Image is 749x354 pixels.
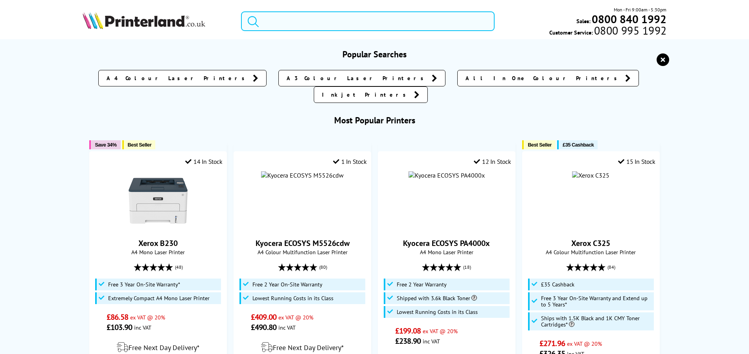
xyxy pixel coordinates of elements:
[319,260,327,275] span: (80)
[252,281,322,288] span: Free 2 Year On-Site Warranty
[395,336,421,346] span: £238.90
[571,238,610,248] a: Xerox C325
[314,86,428,103] a: Inkjet Printers
[83,49,667,60] h3: Popular Searches
[591,15,666,23] a: 0800 840 1992
[563,142,594,148] span: £35 Cashback
[593,27,666,34] span: 0800 995 1992
[541,281,574,288] span: £35 Cashback
[576,17,591,25] span: Sales:
[539,338,565,348] span: £271.96
[83,12,205,29] img: Printerland Logo
[592,12,666,26] b: 0800 840 1992
[541,295,652,308] span: Free 3 Year On-Site Warranty and Extend up to 5 Years*
[83,12,232,31] a: Printerland Logo
[175,260,183,275] span: (48)
[129,224,188,232] a: Xerox B230
[403,238,490,248] a: Kyocera ECOSYS PA4000x
[251,322,276,332] span: £490.80
[397,281,447,288] span: Free 2 Year Warranty
[466,74,621,82] span: All In One Colour Printers
[463,260,471,275] span: (18)
[607,260,615,275] span: (84)
[241,11,495,31] input: Search product or brand
[107,74,249,82] span: A4 Colour Laser Printers
[397,309,478,315] span: Lowest Running Costs in its Class
[89,140,120,149] button: Save 34%
[614,6,666,13] span: Mon - Fri 9:00am - 5:30pm
[423,337,440,345] span: inc VAT
[107,322,132,332] span: £103.90
[252,295,333,301] span: Lowest Running Costs in its Class
[238,248,366,256] span: A4 Colour Multifunction Laser Printer
[572,171,609,179] img: Xerox C325
[423,327,458,335] span: ex VAT @ 20%
[251,312,276,322] span: £409.00
[138,238,178,248] a: Xerox B230
[541,315,652,328] span: Ships with 1.5K Black and 1K CMY Toner Cartridges*
[549,27,666,36] span: Customer Service:
[522,140,556,149] button: Best Seller
[333,158,367,165] div: 1 In Stock
[122,140,156,149] button: Best Seller
[395,326,421,336] span: £199.08
[397,295,477,301] span: Shipped with 3.6k Black Toner
[185,158,222,165] div: 14 In Stock
[526,248,655,256] span: A4 Colour Multifunction Laser Printer
[409,171,485,179] img: Kyocera ECOSYS PA4000x
[557,140,598,149] button: £35 Cashback
[278,324,296,331] span: inc VAT
[278,70,445,86] a: A3 Colour Laser Printers
[108,281,180,288] span: Free 3 Year On-Site Warranty*
[618,158,655,165] div: 15 In Stock
[83,115,667,126] h3: Most Popular Printers
[261,171,344,179] img: Kyocera ECOSYS M5526cdw
[134,324,151,331] span: inc VAT
[129,171,188,230] img: Xerox B230
[130,314,165,321] span: ex VAT @ 20%
[94,248,222,256] span: A4 Mono Laser Printer
[98,70,267,86] a: A4 Colour Laser Printers
[108,295,210,301] span: Extremely Compact A4 Mono Laser Printer
[107,312,128,322] span: £86.58
[95,142,116,148] span: Save 34%
[474,158,511,165] div: 12 In Stock
[528,142,552,148] span: Best Seller
[256,238,350,248] a: Kyocera ECOSYS M5526cdw
[457,70,639,86] a: All In One Colour Printers
[287,74,428,82] span: A3 Colour Laser Printers
[567,340,602,347] span: ex VAT @ 20%
[128,142,152,148] span: Best Seller
[278,314,313,321] span: ex VAT @ 20%
[382,248,511,256] span: A4 Mono Laser Printer
[322,91,410,99] span: Inkjet Printers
